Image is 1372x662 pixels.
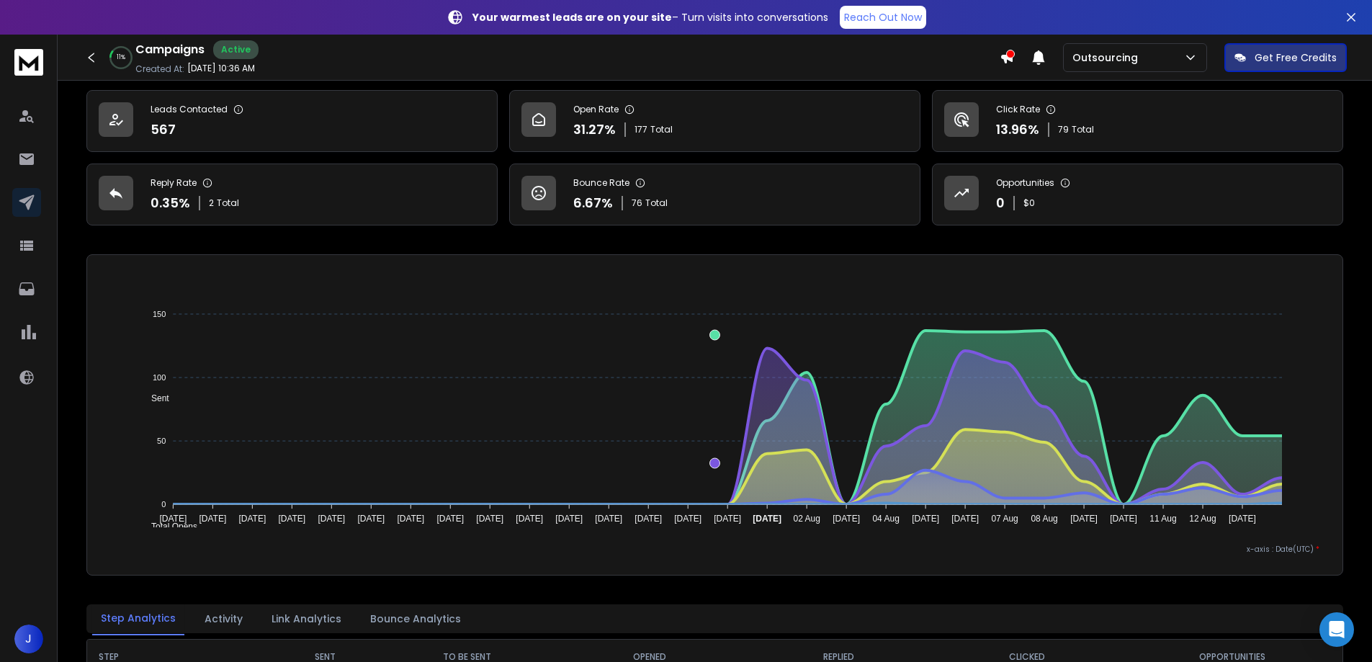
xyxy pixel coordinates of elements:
[472,10,672,24] strong: Your warmest leads are on your site
[318,514,345,524] tspan: [DATE]
[153,373,166,382] tspan: 100
[14,625,43,653] button: J
[650,124,673,135] span: Total
[196,603,251,635] button: Activity
[1255,50,1337,65] p: Get Free Credits
[991,514,1018,524] tspan: 07 Aug
[912,514,939,524] tspan: [DATE]
[86,90,498,152] a: Leads Contacted567
[217,197,239,209] span: Total
[187,63,255,74] p: [DATE] 10:36 AM
[153,310,166,318] tspan: 150
[92,602,184,635] button: Step Analytics
[996,177,1054,189] p: Opportunities
[1110,514,1137,524] tspan: [DATE]
[436,514,464,524] tspan: [DATE]
[238,514,266,524] tspan: [DATE]
[573,120,616,140] p: 31.27 %
[397,514,424,524] tspan: [DATE]
[140,522,197,532] span: Total Opens
[516,514,543,524] tspan: [DATE]
[509,164,920,225] a: Bounce Rate6.67%76Total
[872,514,899,524] tspan: 04 Aug
[140,393,169,403] span: Sent
[632,197,642,209] span: 76
[1072,124,1094,135] span: Total
[157,437,166,445] tspan: 50
[1023,197,1035,209] p: $ 0
[714,514,741,524] tspan: [DATE]
[996,120,1039,140] p: 13.96 %
[151,120,176,140] p: 567
[1058,124,1069,135] span: 79
[476,514,503,524] tspan: [DATE]
[159,514,187,524] tspan: [DATE]
[209,197,214,209] span: 2
[509,90,920,152] a: Open Rate31.27%177Total
[86,164,498,225] a: Reply Rate0.35%2Total
[135,41,205,58] h1: Campaigns
[555,514,583,524] tspan: [DATE]
[213,40,259,59] div: Active
[573,104,619,115] p: Open Rate
[595,514,622,524] tspan: [DATE]
[151,177,197,189] p: Reply Rate
[1070,514,1098,524] tspan: [DATE]
[278,514,305,524] tspan: [DATE]
[1072,50,1144,65] p: Outsourcing
[951,514,979,524] tspan: [DATE]
[151,104,228,115] p: Leads Contacted
[844,10,922,24] p: Reach Out Now
[1189,514,1216,524] tspan: 12 Aug
[753,514,781,524] tspan: [DATE]
[840,6,926,29] a: Reach Out Now
[199,514,226,524] tspan: [DATE]
[1031,514,1057,524] tspan: 08 Aug
[161,500,166,509] tspan: 0
[117,53,125,62] p: 11 %
[932,90,1343,152] a: Click Rate13.96%79Total
[996,193,1005,213] p: 0
[472,10,828,24] p: – Turn visits into conversations
[1229,514,1256,524] tspan: [DATE]
[151,193,190,213] p: 0.35 %
[263,603,350,635] button: Link Analytics
[573,193,613,213] p: 6.67 %
[573,177,629,189] p: Bounce Rate
[932,164,1343,225] a: Opportunities0$0
[674,514,701,524] tspan: [DATE]
[14,49,43,76] img: logo
[635,514,662,524] tspan: [DATE]
[833,514,860,524] tspan: [DATE]
[135,63,184,75] p: Created At:
[1319,612,1354,647] div: Open Intercom Messenger
[635,124,647,135] span: 177
[996,104,1040,115] p: Click Rate
[362,603,470,635] button: Bounce Analytics
[793,514,820,524] tspan: 02 Aug
[110,544,1319,555] p: x-axis : Date(UTC)
[1224,43,1347,72] button: Get Free Credits
[645,197,668,209] span: Total
[1149,514,1176,524] tspan: 11 Aug
[357,514,385,524] tspan: [DATE]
